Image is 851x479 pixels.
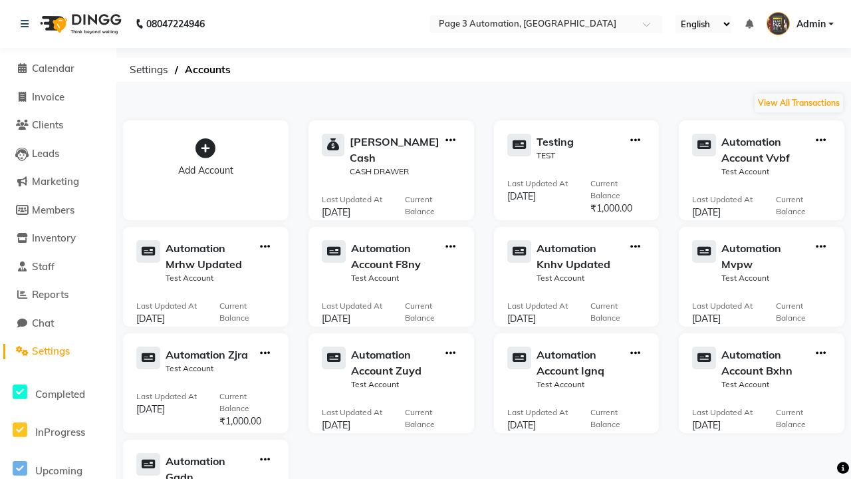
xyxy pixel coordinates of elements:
[590,430,646,444] div: ₹1,000.00
[322,406,382,418] div: Last Updated At
[721,272,810,284] div: Test Account
[537,150,574,162] div: TEST
[178,58,237,82] span: Accounts
[590,202,646,216] div: ₹1,000.00
[32,62,74,75] span: Calendar
[721,347,810,379] div: Automation Account Bxhn
[35,464,82,477] span: Upcoming
[537,347,626,379] div: Automation Account Ignq
[32,118,63,131] span: Clients
[537,240,626,272] div: Automation Knhv Updated
[32,90,64,103] span: Invoice
[219,414,275,428] div: ₹1,000.00
[32,232,76,244] span: Inventory
[322,418,382,432] div: [DATE]
[35,388,85,400] span: Completed
[322,206,382,220] div: [DATE]
[3,61,113,77] a: Calendar
[507,312,568,326] div: [DATE]
[136,402,197,416] div: [DATE]
[166,272,255,284] div: Test Account
[3,174,113,190] a: Marketing
[721,379,810,391] div: Test Account
[136,300,197,312] div: Last Updated At
[166,347,248,363] div: Automation Zjra
[405,194,461,218] div: Current Balance
[776,324,832,338] div: ₹1,000.00
[692,194,753,206] div: Last Updated At
[405,430,461,444] div: ₹1,000.00
[537,379,626,391] div: Test Account
[32,260,55,273] span: Staff
[590,324,646,338] div: ₹1,000.00
[776,194,832,218] div: Current Balance
[32,345,70,357] span: Settings
[692,300,753,312] div: Last Updated At
[351,379,440,391] div: Test Account
[721,134,810,166] div: Automation Account Vvbf
[3,316,113,331] a: Chat
[755,94,843,112] button: View All Transactions
[351,240,440,272] div: Automation Account F8ny
[721,166,810,178] div: Test Account
[123,58,175,82] span: Settings
[32,288,68,301] span: Reports
[692,406,753,418] div: Last Updated At
[692,418,753,432] div: [DATE]
[507,406,568,418] div: Last Updated At
[146,5,205,43] b: 08047224946
[350,166,440,178] div: CASH DRAWER
[32,204,74,216] span: Members
[351,347,440,379] div: Automation Account Zuyd
[405,218,461,245] div: ₹19,34,951.45
[136,312,197,326] div: [DATE]
[590,178,646,202] div: Current Balance
[3,118,113,133] a: Clients
[32,175,79,188] span: Marketing
[405,406,461,430] div: Current Balance
[32,147,59,160] span: Leads
[721,240,810,272] div: Automation Mvpw
[537,272,626,284] div: Test Account
[507,190,568,204] div: [DATE]
[219,391,275,414] div: Current Balance
[351,272,440,284] div: Test Account
[537,134,574,150] div: Testing
[136,391,197,402] div: Last Updated At
[3,203,113,218] a: Members
[692,312,753,326] div: [DATE]
[776,300,832,324] div: Current Balance
[35,426,85,438] span: InProgress
[136,164,275,178] div: Add Account
[507,300,568,312] div: Last Updated At
[32,317,54,329] span: Chat
[507,178,568,190] div: Last Updated At
[776,218,832,232] div: ₹1,000.00
[322,300,382,312] div: Last Updated At
[776,406,832,430] div: Current Balance
[692,206,753,220] div: [DATE]
[776,430,832,444] div: ₹1,000.00
[405,300,461,324] div: Current Balance
[322,312,382,326] div: [DATE]
[34,5,125,43] img: logo
[350,134,440,166] div: [PERSON_NAME] Cash
[405,324,461,338] div: ₹1,000.00
[3,231,113,246] a: Inventory
[3,146,113,162] a: Leads
[3,259,113,275] a: Staff
[3,287,113,303] a: Reports
[507,418,568,432] div: [DATE]
[322,194,382,206] div: Last Updated At
[590,406,646,430] div: Current Balance
[219,324,275,338] div: ₹1,000.00
[3,344,113,359] a: Settings
[3,90,113,105] a: Invoice
[166,363,248,375] div: Test Account
[166,240,255,272] div: Automation Mrhw Updated
[219,300,275,324] div: Current Balance
[590,300,646,324] div: Current Balance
